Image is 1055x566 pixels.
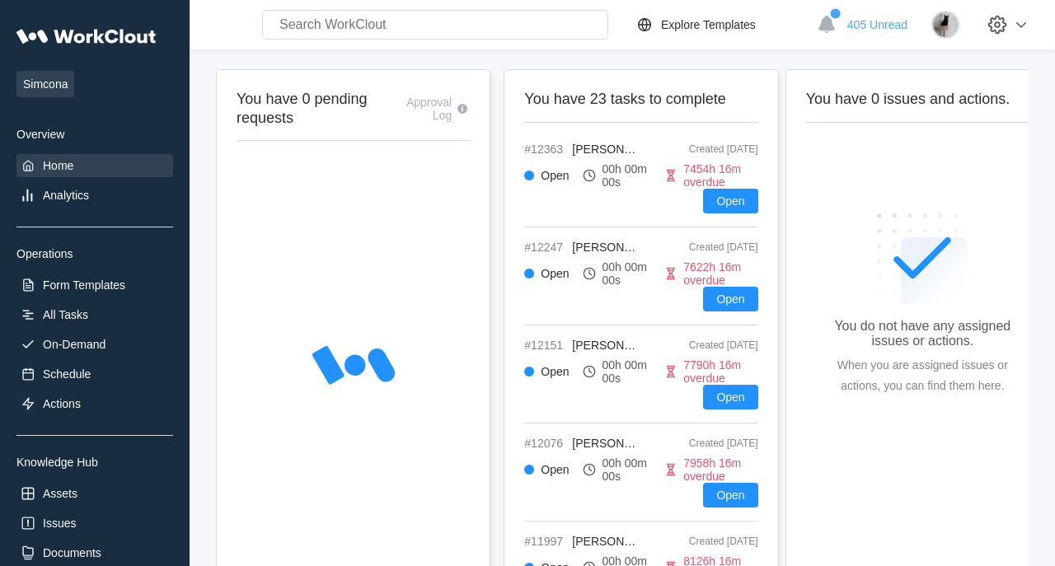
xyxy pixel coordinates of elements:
a: Analytics [16,184,173,207]
div: Open [541,463,590,476]
h2: You have 0 issues and actions. [806,90,1039,109]
div: Created [DATE] [651,339,758,351]
div: Schedule [43,367,91,381]
div: 00h 00m 00s [602,358,649,385]
div: Form Templates [43,278,125,292]
div: Created [DATE] [651,241,758,253]
div: Approval Log [396,96,452,122]
a: Schedule [16,363,173,386]
a: Explore Templates [635,15,809,35]
a: Actions [16,392,173,415]
div: 00h 00m 00s [602,260,649,287]
span: Open [716,195,744,207]
span: [PERSON_NAME] BBP33 Preventative Maintenance Task [572,437,870,450]
a: On-Demand [16,333,173,356]
button: Open [703,189,757,213]
span: Open [716,391,744,403]
a: Assets [16,482,173,505]
a: Documents [16,541,173,564]
div: All Tasks [43,308,88,321]
a: Home [16,154,173,177]
div: Home [43,159,73,172]
div: Open [541,267,590,280]
div: Assets [43,487,77,500]
div: Created [DATE] [651,437,758,449]
span: Simcona [16,71,74,97]
div: Actions [43,397,81,410]
input: Search WorkClout [262,10,608,40]
div: Knowledge Hub [16,456,173,469]
a: Issues [16,512,173,535]
span: Open [716,489,744,501]
div: Issues [43,517,76,530]
button: Open [703,483,757,508]
div: Open [541,365,590,378]
div: 7622h 16m overdue [683,260,757,287]
span: [PERSON_NAME] BBP33 Preventative Maintenance Task [572,143,870,156]
span: Open [716,293,744,305]
div: Operations [16,247,173,260]
span: [PERSON_NAME] BBP33 Preventative Maintenance Task [572,535,870,548]
div: 7454h 16m overdue [683,162,757,189]
span: #12363 [524,143,565,156]
div: Created [DATE] [651,143,758,155]
div: Overview [16,128,173,141]
h2: You have 23 tasks to complete [524,90,757,109]
div: Open [541,169,590,182]
a: Form Templates [16,274,173,297]
a: All Tasks [16,303,173,326]
span: [PERSON_NAME] BBP33 Preventative Maintenance Task [572,339,870,352]
div: Created [DATE] [651,536,758,547]
div: On-Demand [43,338,105,351]
span: #12151 [524,339,565,352]
span: [PERSON_NAME] BBP33 Preventative Maintenance Task [572,241,870,254]
span: #12247 [524,241,565,254]
h2: You have 0 pending requests [237,90,396,127]
div: Analytics [43,189,89,202]
div: You do not have any assigned issues or actions. [832,319,1013,348]
div: 00h 00m 00s [602,162,649,189]
span: 405 Unread [847,18,907,31]
button: Open [703,385,757,409]
div: 7958h 16m overdue [683,456,757,483]
div: 00h 00m 00s [602,456,649,483]
div: 7790h 16m overdue [683,358,757,385]
button: Open [703,287,757,311]
span: #12076 [524,437,565,450]
span: #11997 [524,535,565,548]
div: Explore Templates [661,18,756,31]
img: stormageddon_tree.jpg [931,11,959,39]
div: When you are assigned issues or actions, you can find them here. [832,355,1013,396]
